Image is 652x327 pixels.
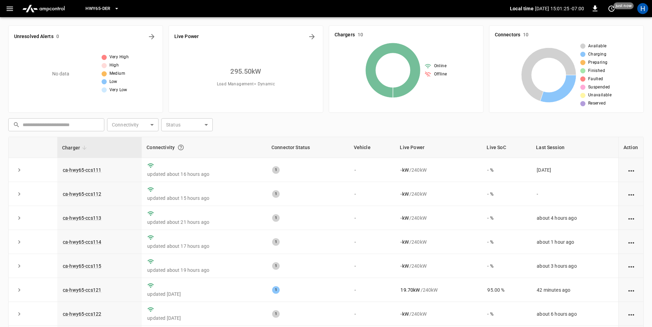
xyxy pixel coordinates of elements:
[272,190,280,198] div: 1
[217,81,275,88] span: Load Management = Dynamic
[637,3,648,14] div: profile-icon
[349,182,395,206] td: -
[627,311,636,317] div: action cell options
[400,239,408,245] p: - kW
[147,141,262,154] div: Connectivity
[618,137,643,158] th: Action
[272,238,280,246] div: 1
[588,84,610,91] span: Suspended
[627,239,636,245] div: action cell options
[52,70,70,77] p: No data
[400,215,476,221] div: / 240 kW
[109,62,119,69] span: High
[146,31,157,42] button: All Alerts
[531,302,618,326] td: about 6 hours ago
[109,70,125,77] span: Medium
[482,206,531,230] td: - %
[627,215,636,221] div: action cell options
[588,51,606,58] span: Charging
[588,59,608,66] span: Preparing
[400,215,408,221] p: - kW
[85,5,110,13] span: HWY65-DER
[147,219,261,226] p: updated about 21 hours ago
[434,71,447,78] span: Offline
[588,68,605,74] span: Finished
[349,302,395,326] td: -
[272,310,280,318] div: 1
[482,278,531,302] td: 95.00 %
[400,287,476,293] div: / 240 kW
[63,167,101,173] a: ca-hwy65-ccs111
[56,33,59,40] h6: 0
[482,302,531,326] td: - %
[20,2,68,15] img: ampcontrol.io logo
[400,287,420,293] p: 19.70 kW
[63,191,101,197] a: ca-hwy65-ccs112
[482,137,531,158] th: Live SoC
[400,191,408,197] p: - kW
[510,5,534,12] p: Local time
[109,78,117,85] span: Low
[531,278,618,302] td: 42 minutes ago
[358,31,363,39] h6: 10
[531,158,618,182] td: [DATE]
[14,213,24,223] button: expand row
[14,33,54,40] h6: Unresolved Alerts
[588,100,606,107] span: Reserved
[14,309,24,319] button: expand row
[175,141,187,154] button: Connection between the charger and our software.
[395,137,482,158] th: Live Power
[147,171,261,178] p: updated about 16 hours ago
[349,230,395,254] td: -
[14,165,24,175] button: expand row
[482,158,531,182] td: - %
[349,278,395,302] td: -
[14,237,24,247] button: expand row
[531,137,618,158] th: Last Session
[174,33,199,40] h6: Live Power
[14,189,24,199] button: expand row
[147,243,261,250] p: updated about 17 hours ago
[83,2,122,15] button: HWY65-DER
[434,63,446,70] span: Online
[147,291,261,298] p: updated [DATE]
[63,215,101,221] a: ca-hwy65-ccs113
[63,263,101,269] a: ca-hwy65-ccs115
[482,254,531,278] td: - %
[588,92,612,99] span: Unavailable
[400,263,476,269] div: / 240 kW
[109,87,127,94] span: Very Low
[63,287,101,293] a: ca-hwy65-ccs121
[627,191,636,197] div: action cell options
[400,191,476,197] div: / 240 kW
[400,263,408,269] p: - kW
[523,31,528,39] h6: 10
[588,43,607,50] span: Available
[349,137,395,158] th: Vehicle
[627,287,636,293] div: action cell options
[531,230,618,254] td: about 1 hour ago
[531,182,618,206] td: -
[147,315,261,322] p: updated [DATE]
[272,262,280,270] div: 1
[306,31,317,42] button: Energy Overview
[147,267,261,274] p: updated about 19 hours ago
[147,195,261,202] p: updated about 15 hours ago
[63,311,101,317] a: ca-hwy65-ccs122
[230,66,261,77] h6: 295.50 kW
[531,206,618,230] td: about 4 hours ago
[267,137,349,158] th: Connector Status
[272,166,280,174] div: 1
[272,286,280,294] div: 1
[349,158,395,182] td: -
[627,263,636,269] div: action cell options
[14,285,24,295] button: expand row
[400,167,476,173] div: / 240 kW
[272,214,280,222] div: 1
[614,2,634,9] span: just now
[400,311,408,317] p: - kW
[400,167,408,173] p: - kW
[535,5,584,12] p: [DATE] 15:01:25 -07:00
[531,254,618,278] td: about 3 hours ago
[63,239,101,245] a: ca-hwy65-ccs114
